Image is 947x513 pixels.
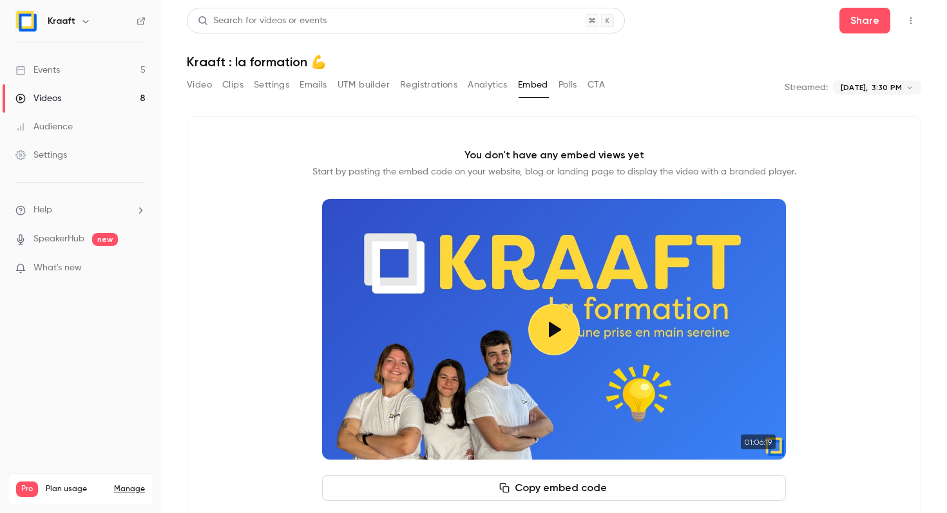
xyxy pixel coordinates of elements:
[15,64,60,77] div: Events
[187,75,212,95] button: Video
[33,232,84,246] a: SpeakerHub
[300,75,327,95] button: Emails
[468,75,508,95] button: Analytics
[741,434,776,449] time: 01:06:19
[785,81,828,94] p: Streamed:
[464,147,644,163] p: You don't have any embed views yet
[15,120,73,133] div: Audience
[46,484,106,494] span: Plan usage
[92,233,118,246] span: new
[588,75,605,95] button: CTA
[312,165,796,178] p: Start by pasting the embed code on your website, blog or landing page to display the video with a...
[16,11,37,32] img: Kraaft
[114,484,145,494] a: Manage
[16,481,38,497] span: Pro
[48,15,75,28] h6: Kraaft
[33,261,82,275] span: What's new
[198,14,327,28] div: Search for videos or events
[15,92,61,105] div: Videos
[187,54,921,70] h1: Kraaft : la formation 💪
[400,75,457,95] button: Registrations
[841,82,868,93] span: [DATE],
[33,203,52,217] span: Help
[338,75,390,95] button: UTM builder
[15,149,67,162] div: Settings
[872,82,902,93] span: 3:30 PM
[322,475,786,501] button: Copy embed code
[528,304,580,355] button: Play video
[222,75,244,95] button: Clips
[839,8,890,33] button: Share
[322,199,786,460] section: Cover
[254,75,289,95] button: Settings
[518,75,548,95] button: Embed
[901,10,921,31] button: Top Bar Actions
[15,203,146,217] li: help-dropdown-opener
[130,263,146,274] iframe: Noticeable Trigger
[559,75,577,95] button: Polls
